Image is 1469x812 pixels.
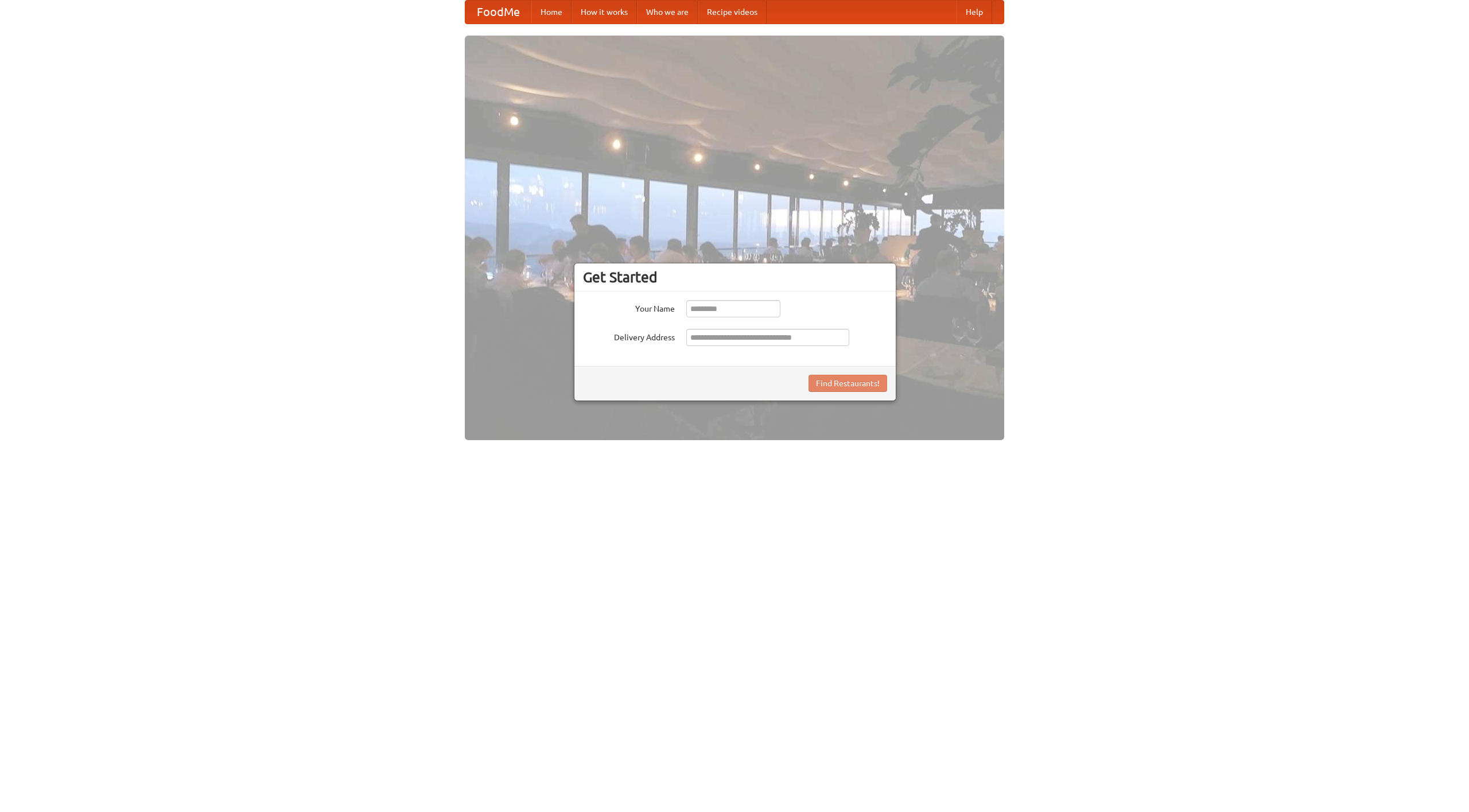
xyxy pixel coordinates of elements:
button: Find Restaurants! [809,375,887,392]
a: Who we are [637,1,698,24]
label: Your Name [583,300,675,314]
a: FoodMe [465,1,531,24]
a: Home [531,1,572,24]
a: How it works [572,1,637,24]
a: Help [957,1,992,24]
a: Recipe videos [698,1,767,24]
h3: Get Started [583,269,887,286]
label: Delivery Address [583,329,675,343]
